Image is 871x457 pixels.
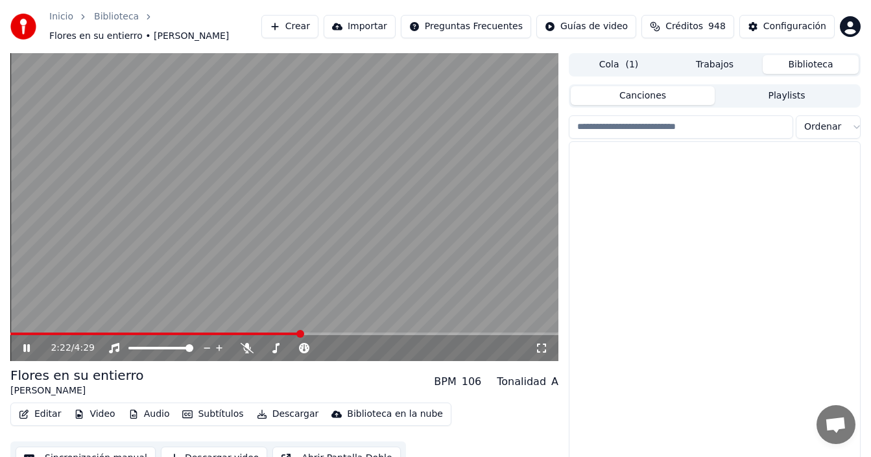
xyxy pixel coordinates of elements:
div: BPM [434,374,456,390]
span: 948 [708,20,726,33]
div: Biblioteca en la nube [347,408,443,421]
span: Ordenar [804,121,841,134]
div: Tonalidad [497,374,546,390]
span: Créditos [665,20,703,33]
span: 2:22 [51,342,71,355]
div: Chat abierto [817,405,855,444]
button: Configuración [739,15,835,38]
button: Playlists [715,86,859,105]
button: Canciones [571,86,715,105]
div: [PERSON_NAME] [10,384,144,397]
img: youka [10,14,36,40]
button: Crear [261,15,318,38]
button: Video [69,405,120,423]
div: 106 [462,374,482,390]
button: Subtítulos [177,405,248,423]
button: Guías de video [536,15,636,38]
button: Editar [14,405,66,423]
button: Biblioteca [763,55,859,74]
button: Preguntas Frecuentes [401,15,531,38]
button: Trabajos [667,55,763,74]
button: Cola [571,55,667,74]
span: Flores en su entierro • [PERSON_NAME] [49,30,229,43]
button: Importar [324,15,396,38]
button: Audio [123,405,175,423]
div: Flores en su entierro [10,366,144,384]
button: Descargar [252,405,324,423]
nav: breadcrumb [49,10,261,43]
div: Configuración [763,20,826,33]
a: Inicio [49,10,73,23]
a: Biblioteca [94,10,139,23]
span: ( 1 ) [625,58,638,71]
div: / [51,342,82,355]
span: 4:29 [75,342,95,355]
div: A [551,374,558,390]
button: Créditos948 [641,15,734,38]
